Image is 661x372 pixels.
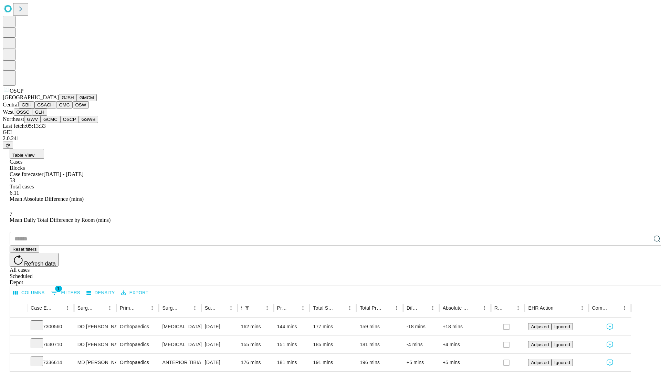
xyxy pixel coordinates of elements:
[120,336,155,353] div: Orthopaedics
[554,303,564,313] button: Sort
[49,287,82,298] button: Show filters
[226,303,236,313] button: Menu
[73,101,89,108] button: OSW
[443,318,487,335] div: +18 mins
[10,149,44,159] button: Table View
[392,303,401,313] button: Menu
[85,288,117,298] button: Density
[407,354,436,371] div: +5 mins
[12,247,36,252] span: Reset filters
[77,305,95,311] div: Surgeon Name
[335,303,345,313] button: Sort
[56,101,72,108] button: GMC
[3,116,24,122] span: Northeast
[313,336,353,353] div: 185 mins
[31,318,71,335] div: 7300560
[31,336,71,353] div: 7630710
[32,108,47,116] button: GLH
[205,336,234,353] div: [DATE]
[313,318,353,335] div: 177 mins
[592,305,609,311] div: Comments
[105,303,115,313] button: Menu
[513,303,523,313] button: Menu
[554,342,570,347] span: Ignored
[3,109,14,115] span: West
[10,246,39,253] button: Reset filters
[3,102,19,107] span: Central
[480,303,489,313] button: Menu
[31,305,52,311] div: Case Epic Id
[95,303,105,313] button: Sort
[360,318,400,335] div: 159 mins
[494,305,503,311] div: Resolved in EHR
[443,305,469,311] div: Absolute Difference
[120,318,155,335] div: Orthopaedics
[11,288,46,298] button: Select columns
[3,135,658,142] div: 2.0.241
[6,143,10,148] span: @
[13,321,24,333] button: Expand
[41,116,60,123] button: GCMC
[620,303,629,313] button: Menu
[180,303,190,313] button: Sort
[12,153,34,158] span: Table View
[418,303,428,313] button: Sort
[10,184,34,189] span: Total cases
[262,303,272,313] button: Menu
[77,318,113,335] div: DO [PERSON_NAME] [PERSON_NAME] Do
[31,354,71,371] div: 7336614
[345,303,355,313] button: Menu
[120,305,137,311] div: Primary Service
[120,354,155,371] div: Orthopaedics
[552,359,573,366] button: Ignored
[577,303,587,313] button: Menu
[428,303,438,313] button: Menu
[610,303,620,313] button: Sort
[382,303,392,313] button: Sort
[13,357,24,369] button: Expand
[43,171,83,177] span: [DATE] - [DATE]
[241,318,270,335] div: 162 mins
[10,211,12,217] span: 7
[147,303,157,313] button: Menu
[59,94,77,101] button: GJSH
[443,336,487,353] div: +4 mins
[53,303,63,313] button: Sort
[77,354,113,371] div: MD [PERSON_NAME] Iv [PERSON_NAME]
[241,336,270,353] div: 155 mins
[531,324,549,329] span: Adjusted
[10,196,84,202] span: Mean Absolute Difference (mins)
[77,336,113,353] div: DO [PERSON_NAME] [PERSON_NAME] Do
[24,116,41,123] button: GWV
[528,323,552,330] button: Adjusted
[313,354,353,371] div: 191 mins
[554,324,570,329] span: Ignored
[242,303,252,313] div: 1 active filter
[3,129,658,135] div: GEI
[277,336,306,353] div: 151 mins
[205,318,234,335] div: [DATE]
[119,288,150,298] button: Export
[60,116,79,123] button: OSCP
[205,354,234,371] div: [DATE]
[552,341,573,348] button: Ignored
[277,318,306,335] div: 144 mins
[190,303,200,313] button: Menu
[531,360,549,365] span: Adjusted
[242,303,252,313] button: Show filters
[360,305,381,311] div: Total Predicted Duration
[253,303,262,313] button: Sort
[217,303,226,313] button: Sort
[298,303,308,313] button: Menu
[19,101,34,108] button: GBH
[360,354,400,371] div: 196 mins
[162,318,198,335] div: [MEDICAL_DATA] W/ LABRAL REPAIR
[79,116,98,123] button: GSWB
[10,171,43,177] span: Case forecaster
[552,323,573,330] button: Ignored
[205,305,216,311] div: Surgery Date
[241,305,242,311] div: Scheduled In Room Duration
[288,303,298,313] button: Sort
[528,359,552,366] button: Adjusted
[24,261,56,267] span: Refresh data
